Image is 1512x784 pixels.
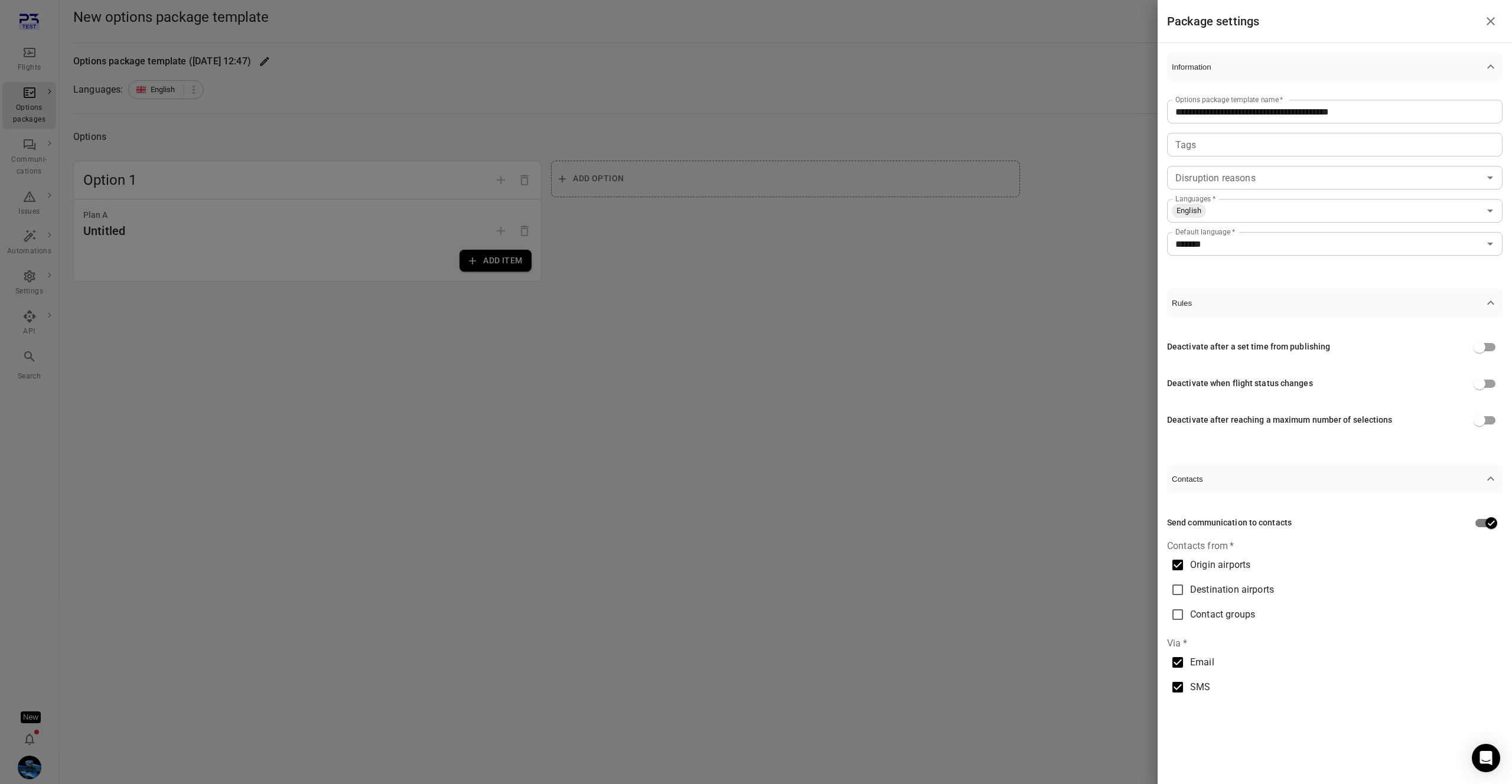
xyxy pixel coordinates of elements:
[1482,236,1498,252] button: Open
[1190,583,1274,597] span: Destination airports
[1167,81,1503,275] div: Information
[1190,680,1210,694] span: SMS
[1175,94,1283,104] label: Options package template name
[1175,194,1216,204] label: Languages
[1167,517,1292,530] div: Send communication to contacts
[1167,317,1503,450] div: Rules
[1167,12,1259,31] h1: Package settings
[1167,414,1393,427] div: Deactivate after reaching a maximum number of selections
[1167,493,1503,718] div: Contacts
[1482,202,1498,219] button: Open
[1190,558,1250,572] span: Origin airports
[1172,205,1206,217] span: English
[1190,655,1214,669] span: Email
[1172,475,1484,484] span: Contacts
[1172,63,1484,71] span: Information
[1472,744,1500,772] div: Open Intercom Messenger
[1479,9,1503,33] button: Close drawer
[1172,299,1484,308] span: Rules
[1167,539,1234,553] legend: Contacts from
[1167,289,1503,317] button: Rules
[1190,607,1255,622] span: Contact groups
[1482,169,1498,186] button: Open
[1167,53,1503,81] button: Information
[1167,636,1187,650] legend: Via
[1175,227,1235,237] label: Default language
[1167,377,1313,390] div: Deactivate when flight status changes
[1167,465,1503,493] button: Contacts
[1167,341,1330,354] div: Deactivate after a set time from publishing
